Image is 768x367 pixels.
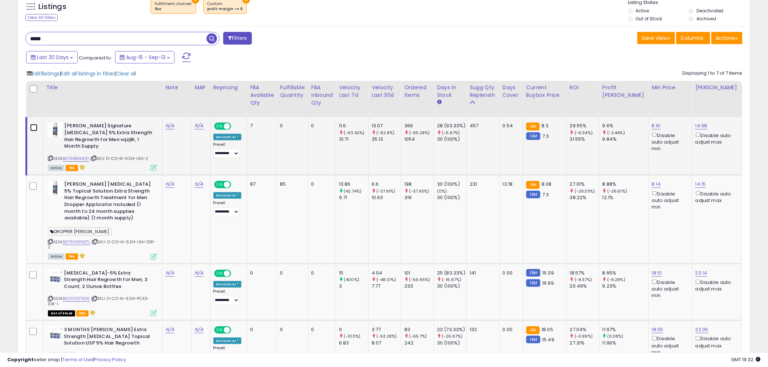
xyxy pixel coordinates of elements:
[48,227,111,236] span: DROPPER [PERSON_NAME]
[636,16,662,22] label: Out of Stock
[526,336,540,343] small: FBM
[372,340,401,346] div: 8.07
[372,283,401,289] div: 7.77
[526,84,564,99] div: Current Buybox Price
[437,99,441,106] small: Days In Stock.
[48,181,62,195] img: 41YRpmOzK-L._SL40_.jpg
[503,270,518,276] div: 0.00
[344,333,360,339] small: (-100%)
[339,340,368,346] div: 6.83
[63,156,89,162] a: B078B5N4DD
[223,32,252,45] button: Filters
[437,181,466,187] div: 30 (100%)
[63,296,90,302] a: B000FQ73O0
[27,70,136,77] div: | |
[311,326,331,333] div: 0
[637,32,675,44] button: Save View
[376,130,395,136] small: (-62.8%)
[652,269,662,277] a: 18.51
[48,326,62,341] img: 41tZUWXxx7L._SL40_.jpg
[213,289,242,305] div: Preset:
[7,356,34,363] strong: Copyright
[503,326,518,333] div: 0.00
[280,270,302,276] div: 0
[652,181,661,188] a: 8.14
[64,181,152,223] b: [PERSON_NAME] [MEDICAL_DATA] 5% Topical Solution Extra Strength Hair Regrowth Treatment for Men D...
[372,84,398,99] div: Velocity Last 30d
[94,356,126,363] a: Privacy Policy
[155,1,192,12] span: Fulfillment channel :
[250,123,271,129] div: 7
[602,326,649,333] div: 11.97%
[409,333,427,339] small: (-65.7%)
[48,253,65,260] span: All listings currently available for purchase on Amazon
[66,253,78,260] span: FBA
[230,327,241,333] span: OFF
[280,326,302,333] div: 0
[48,239,156,250] span: | SKU: D-CO-KI-9214-UNI-1DR-2
[570,340,599,346] div: 27.31%
[166,84,188,91] div: Note
[48,123,62,137] img: 41aSZofZV1L._SL40_.jpg
[503,84,520,99] div: Days Cover
[61,70,114,77] span: Edit all listings in filter
[442,130,460,136] small: (-6.67%)
[213,201,242,217] div: Preset:
[166,122,174,129] a: N/A
[696,16,716,22] label: Archived
[115,51,175,63] button: Aug-15 - Sep-13
[652,335,687,355] div: Disable auto adjust min
[213,84,244,91] div: Repricing
[570,326,599,333] div: 27.04%
[372,123,401,129] div: 13.07
[409,130,430,136] small: (-65.28%)
[652,326,663,333] a: 18.05
[250,270,271,276] div: 0
[542,181,552,187] span: 8.08
[526,326,540,334] small: FBA
[602,283,649,289] div: 9.23%
[503,181,518,187] div: 13.18
[116,70,136,77] span: Clear all
[89,310,96,315] i: hazardous material
[470,326,494,333] div: 132
[195,326,203,333] a: N/A
[90,156,148,161] span: | SKU: D-CO-KI-9214-UNI-2
[339,194,368,201] div: 9.71
[470,181,494,187] div: 231
[48,270,62,284] img: 41tZUWXxx7L._SL40_.jpg
[230,182,241,188] span: OFF
[711,32,743,44] button: Actions
[681,34,704,42] span: Columns
[526,191,540,198] small: FBM
[602,340,649,346] div: 11.96%
[38,2,66,12] h5: Listings
[652,190,687,210] div: Disable auto adjust min
[213,142,242,158] div: Preset:
[695,335,736,349] div: Disable auto adjust max
[230,123,241,129] span: OFF
[213,192,242,199] div: Amazon AI *
[195,269,203,277] a: N/A
[376,333,397,339] small: (-53.28%)
[37,54,69,61] span: Last 30 Days
[48,123,157,170] div: ASIN:
[696,8,724,14] label: Deactivated
[372,136,401,143] div: 35.13
[542,133,549,140] span: 7.3
[470,270,494,276] div: 141
[344,130,364,136] small: (-63.42%)
[636,8,649,14] label: Active
[215,182,224,188] span: ON
[652,84,689,91] div: Min Price
[575,333,593,339] small: (-0.99%)
[404,181,434,187] div: 198
[695,122,707,129] a: 14.98
[344,188,361,194] small: (42.74%)
[404,340,434,346] div: 242
[25,14,58,21] div: Clear All Filters
[280,181,302,187] div: 85
[250,326,271,333] div: 0
[404,270,434,276] div: 101
[695,326,708,333] a: 22.05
